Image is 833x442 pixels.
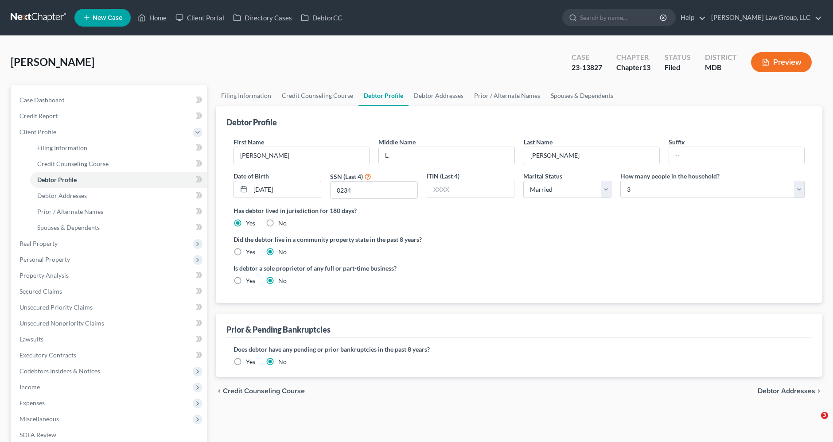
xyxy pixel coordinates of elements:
[19,303,93,311] span: Unsecured Priority Claims
[523,171,562,181] label: Marital Status
[642,63,650,71] span: 13
[616,62,650,73] div: Chapter
[12,92,207,108] a: Case Dashboard
[616,52,650,62] div: Chapter
[234,137,264,147] label: First Name
[133,10,171,26] a: Home
[246,219,255,228] label: Yes
[246,248,255,256] label: Yes
[278,357,287,366] label: No
[30,220,207,236] a: Spouses & Dependents
[37,176,77,183] span: Debtor Profile
[821,412,828,419] span: 3
[19,351,76,359] span: Executory Contracts
[379,147,514,164] input: M.I
[620,171,720,181] label: How many people in the household?
[93,15,122,21] span: New Case
[676,10,706,26] a: Help
[19,399,45,407] span: Expenses
[19,367,100,375] span: Codebtors Insiders & Notices
[234,206,805,215] label: Has debtor lived in jurisdiction for 180 days?
[234,264,515,273] label: Is debtor a sole proprietor of any full or part-time business?
[30,188,207,204] a: Debtor Addresses
[665,52,691,62] div: Status
[815,388,822,395] i: chevron_right
[37,160,109,167] span: Credit Counseling Course
[19,287,62,295] span: Secured Claims
[19,431,56,438] span: SOFA Review
[19,96,65,104] span: Case Dashboard
[278,219,287,228] label: No
[331,182,417,198] input: XXXX
[250,181,321,198] input: MM/DD/YYYY
[19,112,58,120] span: Credit Report
[171,10,229,26] a: Client Portal
[19,335,43,343] span: Lawsuits
[234,235,805,244] label: Did the debtor live in a community property state in the past 8 years?
[12,283,207,299] a: Secured Claims
[427,171,459,181] label: ITIN (Last 4)
[246,276,255,285] label: Yes
[216,388,305,395] button: chevron_left Credit Counseling Course
[229,10,296,26] a: Directory Cases
[665,62,691,73] div: Filed
[758,388,815,395] span: Debtor Addresses
[216,388,223,395] i: chevron_left
[30,204,207,220] a: Prior / Alternate Names
[669,147,804,164] input: --
[572,52,602,62] div: Case
[19,128,56,136] span: Client Profile
[378,137,416,147] label: Middle Name
[226,324,331,335] div: Prior & Pending Bankruptcies
[37,192,87,199] span: Debtor Addresses
[572,62,602,73] div: 23-13827
[37,144,87,151] span: Filing Information
[580,9,661,26] input: Search by name...
[705,62,737,73] div: MDB
[12,315,207,331] a: Unsecured Nonpriority Claims
[427,181,514,198] input: XXXX
[409,85,469,106] a: Debtor Addresses
[19,415,59,423] span: Miscellaneous
[12,268,207,283] a: Property Analysis
[707,10,822,26] a: [PERSON_NAME] Law Group, LLC
[705,52,737,62] div: District
[19,383,40,391] span: Income
[276,85,358,106] a: Credit Counseling Course
[751,52,812,72] button: Preview
[234,345,805,354] label: Does debtor have any pending or prior bankruptcies in the past 8 years?
[19,240,58,247] span: Real Property
[234,147,369,164] input: --
[223,388,305,395] span: Credit Counseling Course
[37,224,100,231] span: Spouses & Dependents
[19,319,104,327] span: Unsecured Nonpriority Claims
[30,156,207,172] a: Credit Counseling Course
[524,137,553,147] label: Last Name
[12,331,207,347] a: Lawsuits
[19,271,69,279] span: Property Analysis
[358,85,409,106] a: Debtor Profile
[803,412,824,433] iframe: Intercom live chat
[246,357,255,366] label: Yes
[12,347,207,363] a: Executory Contracts
[234,171,269,181] label: Date of Birth
[12,299,207,315] a: Unsecured Priority Claims
[37,208,103,215] span: Prior / Alternate Names
[216,85,276,106] a: Filing Information
[226,117,277,128] div: Debtor Profile
[330,172,363,181] label: SSN (Last 4)
[669,137,685,147] label: Suffix
[469,85,545,106] a: Prior / Alternate Names
[30,140,207,156] a: Filing Information
[524,147,659,164] input: --
[19,256,70,263] span: Personal Property
[30,172,207,188] a: Debtor Profile
[278,276,287,285] label: No
[11,55,94,68] span: [PERSON_NAME]
[758,388,822,395] button: Debtor Addresses chevron_right
[12,108,207,124] a: Credit Report
[296,10,346,26] a: DebtorCC
[278,248,287,256] label: No
[545,85,619,106] a: Spouses & Dependents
